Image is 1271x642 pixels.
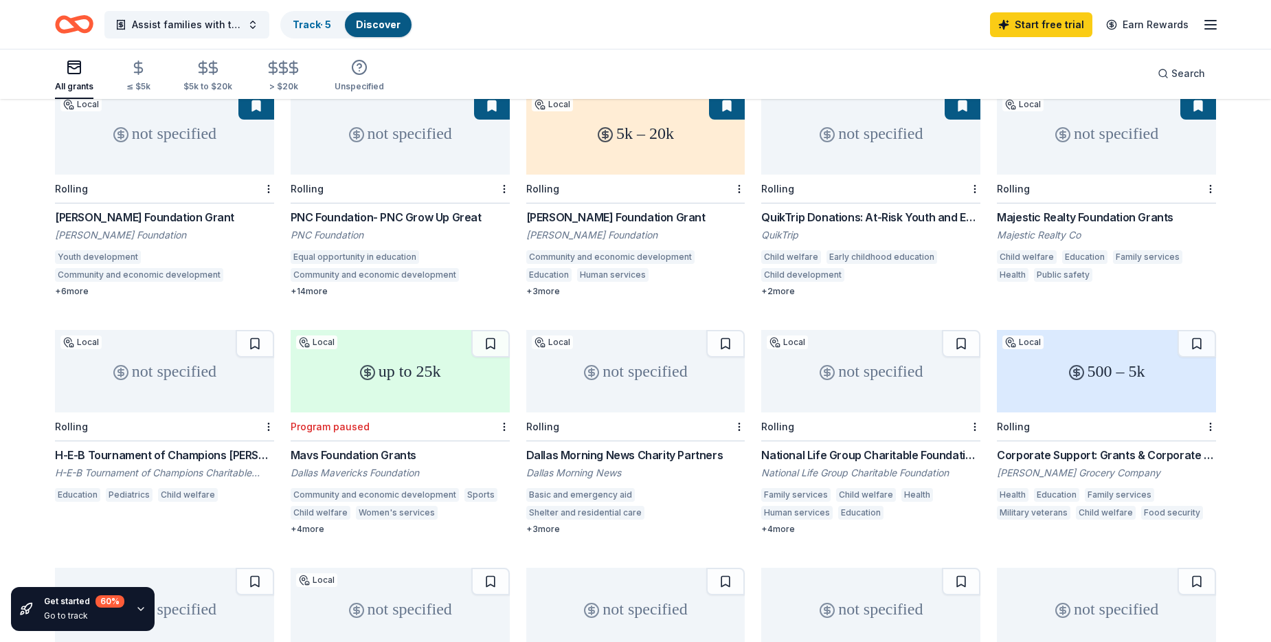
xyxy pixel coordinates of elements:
[836,488,896,502] div: Child welfare
[291,330,510,412] div: up to 25k
[55,330,274,412] div: not specified
[291,421,370,432] div: Program paused
[526,447,745,463] div: Dallas Morning News Charity Partners
[356,506,438,520] div: Women's services
[761,286,980,297] div: + 2 more
[1062,250,1107,264] div: Education
[767,335,808,349] div: Local
[265,81,302,92] div: > $20k
[55,330,274,506] a: not specifiedLocalRollingH-E-B Tournament of Champions [PERSON_NAME]H-E-B Tournament of Champions...
[291,183,324,195] div: Rolling
[291,286,510,297] div: + 14 more
[291,524,510,535] div: + 4 more
[761,92,980,297] a: not specifiedRollingQuikTrip Donations: At-Risk Youth and Early Childhood EducationQuikTripChild ...
[526,330,745,535] a: not specifiedLocalRollingDallas Morning News Charity PartnersDallas Morning NewsBasic and emergen...
[55,268,223,282] div: Community and economic development
[997,183,1030,195] div: Rolling
[997,209,1216,225] div: Majestic Realty Foundation Grants
[526,286,745,297] div: + 3 more
[1002,335,1044,349] div: Local
[291,92,510,297] a: not specifiedRollingPNC Foundation- PNC Grow Up GreatPNC FoundationEqual opportunity in education...
[126,81,150,92] div: ≤ $5k
[291,447,510,463] div: Mavs Foundation Grants
[1002,98,1044,111] div: Local
[997,447,1216,463] div: Corporate Support: Grants & Corporate Donations
[55,488,100,502] div: Education
[761,183,794,195] div: Rolling
[356,19,401,30] a: Discover
[526,524,745,535] div: + 3 more
[526,209,745,225] div: [PERSON_NAME] Foundation Grant
[1098,12,1197,37] a: Earn Rewards
[291,330,510,535] a: up to 25kLocalProgram pausedMavs Foundation GrantsDallas Mavericks FoundationCommunity and econom...
[55,8,93,41] a: Home
[293,19,331,30] a: Track· 5
[850,268,970,282] div: Parent-teacher involvement
[526,488,635,502] div: Basic and emergency aid
[183,54,232,99] button: $5k to $20k
[997,330,1216,524] a: 500 – 5kLocalRollingCorporate Support: Grants & Corporate Donations[PERSON_NAME] Grocery CompanyH...
[291,466,510,480] div: Dallas Mavericks Foundation
[997,92,1216,286] a: not specifiedLocalRollingMajestic Realty Foundation GrantsMajestic Realty CoChild welfareEducatio...
[526,506,644,520] div: Shelter and residential care
[291,250,419,264] div: Equal opportunity in education
[126,54,150,99] button: ≤ $5k
[526,183,559,195] div: Rolling
[761,330,980,535] a: not specifiedLocalRollingNational Life Group Charitable Foundation SponsorshipsNational Life Grou...
[55,54,93,99] button: All grants
[526,268,572,282] div: Education
[44,595,124,608] div: Get started
[95,595,124,608] div: 60 %
[526,250,695,264] div: Community and economic development
[526,330,745,412] div: not specified
[761,250,821,264] div: Child welfare
[280,11,413,38] button: Track· 5Discover
[291,488,459,502] div: Community and economic development
[55,81,93,92] div: All grants
[526,466,745,480] div: Dallas Morning News
[526,228,745,242] div: [PERSON_NAME] Foundation
[55,250,141,264] div: Youth development
[761,209,980,225] div: QuikTrip Donations: At-Risk Youth and Early Childhood Education
[761,268,844,282] div: Child development
[335,81,384,92] div: Unspecified
[997,268,1028,282] div: Health
[132,16,242,33] span: Assist families with the costs associated with playing organized sports, such as, registration fe...
[1147,60,1216,87] button: Search
[55,286,274,297] div: + 6 more
[761,466,980,480] div: National Life Group Charitable Foundation
[577,268,649,282] div: Human services
[55,92,274,297] a: not specifiedLocalRolling[PERSON_NAME] Foundation Grant[PERSON_NAME] FoundationYouth developmentC...
[761,447,980,463] div: National Life Group Charitable Foundation Sponsorships
[291,506,350,520] div: Child welfare
[997,488,1028,502] div: Health
[997,250,1057,264] div: Child welfare
[997,330,1216,412] div: 500 – 5k
[104,11,269,38] button: Assist families with the costs associated with playing organized sports, such as, registration fe...
[761,506,833,520] div: Human services
[464,488,497,502] div: Sports
[532,98,573,111] div: Local
[532,335,573,349] div: Local
[826,250,937,264] div: Early childhood education
[265,54,302,99] button: > $20k
[158,488,218,502] div: Child welfare
[55,209,274,225] div: [PERSON_NAME] Foundation Grant
[997,92,1216,175] div: not specified
[901,488,933,502] div: Health
[997,421,1030,432] div: Rolling
[990,12,1092,37] a: Start free trial
[761,524,980,535] div: + 4 more
[296,335,337,349] div: Local
[1171,65,1205,82] span: Search
[1085,488,1154,502] div: Family services
[997,228,1216,242] div: Majestic Realty Co
[761,228,980,242] div: QuikTrip
[335,54,384,99] button: Unspecified
[60,98,102,111] div: Local
[291,92,510,175] div: not specified
[526,92,745,297] a: 5k – 20kLocalRolling[PERSON_NAME] Foundation Grant[PERSON_NAME] FoundationCommunity and economic ...
[997,506,1070,520] div: Military veterans
[44,610,124,621] div: Go to track
[55,447,274,463] div: H-E-B Tournament of Champions [PERSON_NAME]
